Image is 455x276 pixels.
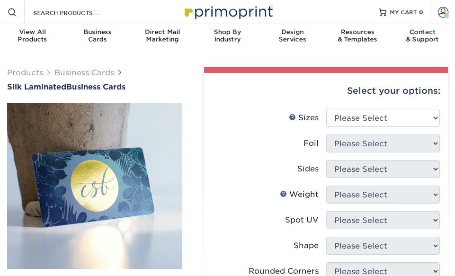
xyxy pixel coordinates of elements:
div: Foil [303,138,319,149]
h1: Business Cards [7,82,182,91]
a: Contact& Support [390,24,455,49]
a: Direct MailMarketing [130,24,195,49]
div: Weight [280,189,319,200]
a: Shop ByIndustry [195,24,260,49]
span: Shop By [195,28,260,36]
span: Resources [325,28,390,36]
img: Primoprint [180,1,275,22]
a: Business Cards [54,68,114,77]
a: Resources& Templates [325,24,390,49]
span: 0 [419,9,423,15]
div: & Templates [325,28,390,44]
a: Silk LaminatedBusiness Cards [7,82,182,91]
div: Cards [65,28,130,44]
a: DesignServices [260,24,325,49]
span: Direct Mail [130,28,195,36]
a: BusinessCards [65,24,130,49]
span: Contact [390,28,455,36]
input: SEARCH PRODUCTS..... [32,7,125,18]
div: Select your options: [212,73,440,109]
div: Services [260,28,325,44]
div: Sides [297,163,319,175]
div: Spot UV [285,214,319,226]
div: Industry [195,28,260,44]
span: Business [65,28,130,36]
div: Marketing [130,28,195,44]
span: Silk Laminated [7,82,66,91]
span: Design [260,28,325,36]
div: Shape [294,240,319,251]
a: Products [7,68,43,77]
div: Sizes [289,112,319,124]
span: MY CART [390,8,417,16]
img: Silk Laminated 01 [7,98,182,273]
div: & Support [390,28,455,44]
